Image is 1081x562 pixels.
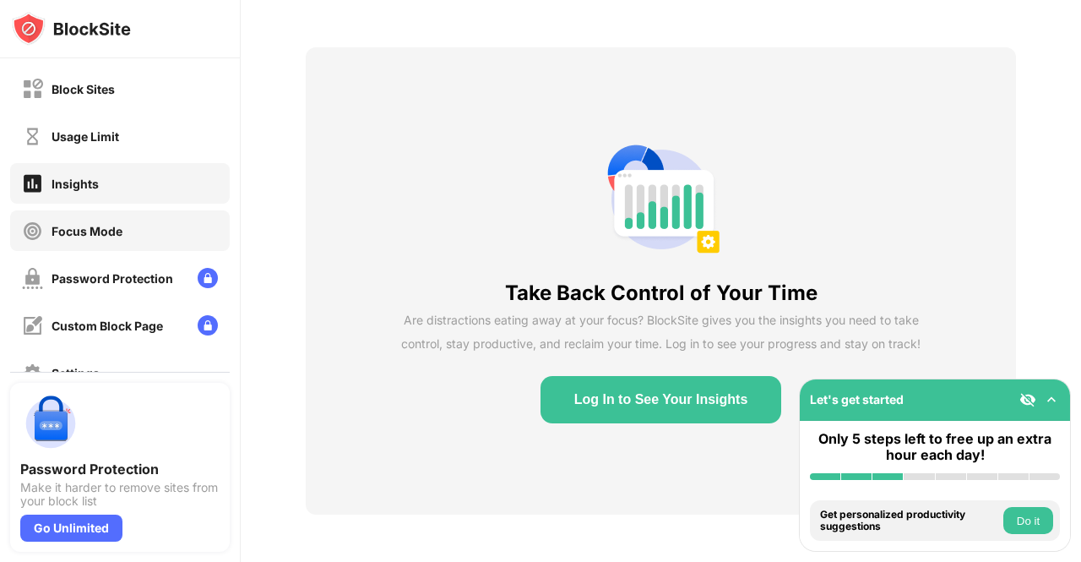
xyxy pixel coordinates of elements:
div: Only 5 steps left to free up an extra hour each day! [810,431,1060,463]
img: eye-not-visible.svg [1019,391,1036,408]
button: Log In to See Your Insights [540,376,782,423]
img: block-off.svg [22,79,43,100]
img: password-protection-off.svg [22,268,43,289]
img: customize-block-page-off.svg [22,315,43,336]
img: insights-non-login-state.png [600,139,722,260]
img: logo-blocksite.svg [12,12,131,46]
div: Focus Mode [52,224,122,238]
img: push-password-protection.svg [20,393,81,454]
img: settings-off.svg [22,363,43,384]
div: Are distractions eating away at your focus? BlockSite gives you the insights you need to take con... [401,308,921,356]
div: Settings [52,366,100,380]
img: lock-menu.svg [198,268,218,288]
div: Make it harder to remove sites from your block list [20,481,220,508]
img: omni-setup-toggle.svg [1043,391,1060,408]
img: time-usage-off.svg [22,126,43,147]
div: Block Sites [52,82,115,96]
div: Custom Block Page [52,319,163,333]
div: Insights [52,177,99,191]
img: lock-menu.svg [198,315,218,336]
div: Usage Limit [52,129,119,144]
img: insights-on.svg [22,172,43,194]
div: Go Unlimited [20,515,122,542]
div: Password Protection [20,461,220,477]
img: focus-off.svg [22,221,43,242]
div: Get personalized productivity suggestions [820,509,999,533]
div: Take Back Control of Your Time [505,281,818,305]
div: Let's get started [810,392,904,406]
button: Do it [1003,507,1053,534]
div: Password Protection [52,271,173,286]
